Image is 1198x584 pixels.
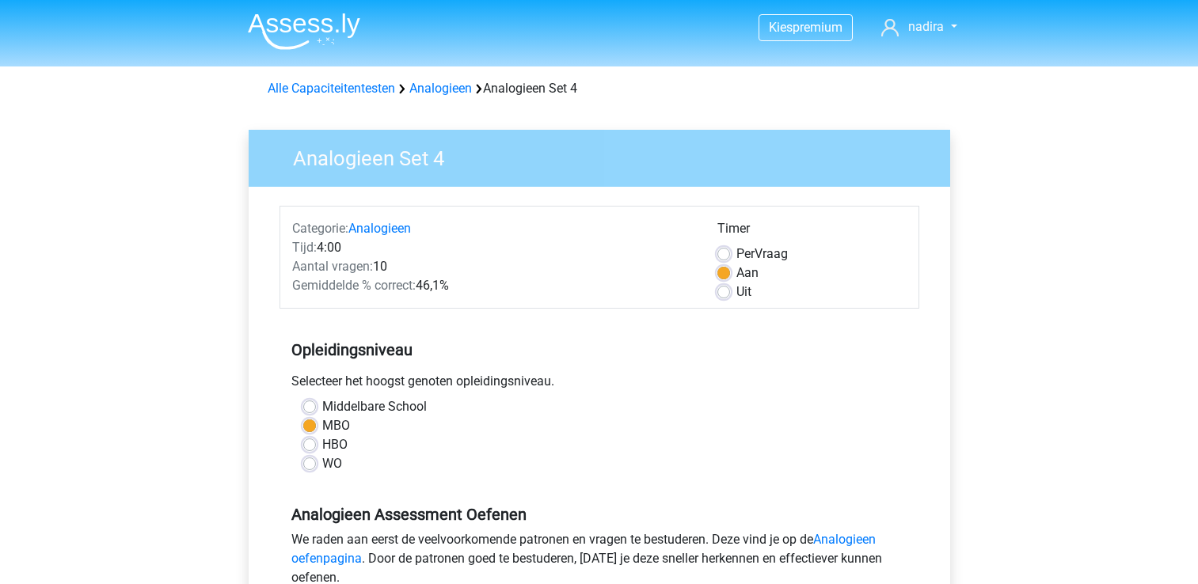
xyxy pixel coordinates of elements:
[348,221,411,236] a: Analogieen
[322,416,350,435] label: MBO
[261,79,937,98] div: Analogieen Set 4
[409,81,472,96] a: Analogieen
[292,240,317,255] span: Tijd:
[274,140,938,171] h3: Analogieen Set 4
[268,81,395,96] a: Alle Capaciteitentesten
[280,276,705,295] div: 46,1%
[248,13,360,50] img: Assessly
[875,17,963,36] a: nadira
[736,283,751,301] label: Uit
[292,221,348,236] span: Categorie:
[322,454,342,473] label: WO
[717,219,907,245] div: Timer
[280,238,705,257] div: 4:00
[292,259,373,274] span: Aantal vragen:
[292,278,416,293] span: Gemiddelde % correct:
[769,20,793,35] span: Kies
[908,19,944,34] span: nadira
[291,334,907,366] h5: Opleidingsniveau
[793,20,842,35] span: premium
[322,435,348,454] label: HBO
[291,505,907,524] h5: Analogieen Assessment Oefenen
[280,257,705,276] div: 10
[736,245,788,264] label: Vraag
[322,397,427,416] label: Middelbare School
[736,246,755,261] span: Per
[759,17,852,38] a: Kiespremium
[280,372,919,397] div: Selecteer het hoogst genoten opleidingsniveau.
[736,264,759,283] label: Aan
